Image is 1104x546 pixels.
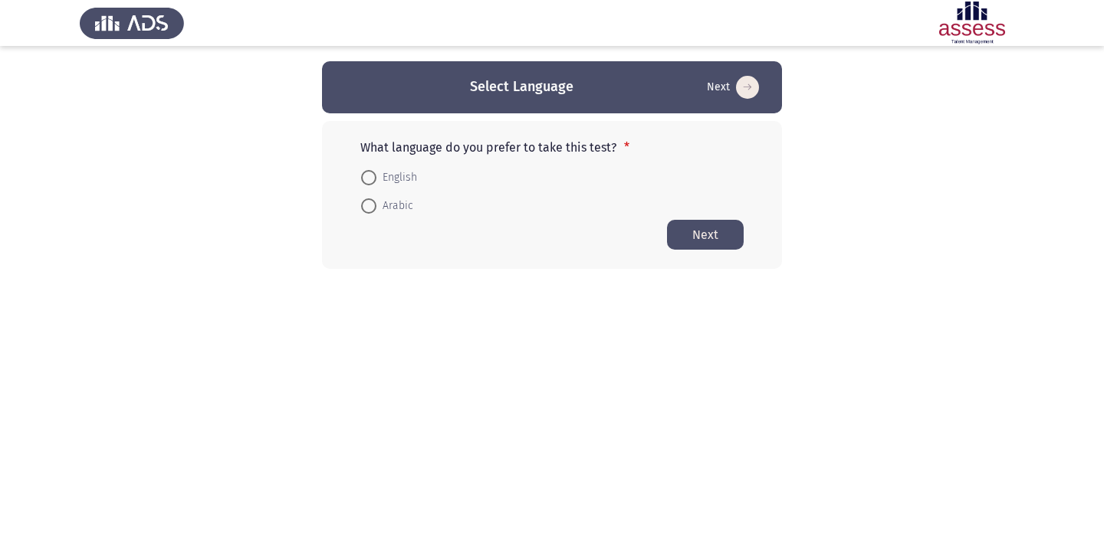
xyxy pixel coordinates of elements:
[702,75,764,100] button: Start assessment
[920,2,1024,44] img: Assessment logo of Emotional Intelligence Assessment - THL
[470,77,573,96] h3: Select Language
[376,168,417,187] span: English
[80,2,184,44] img: Assess Talent Management logo
[376,197,413,215] span: Arabic
[667,220,744,250] button: Start assessment
[360,140,744,155] p: What language do you prefer to take this test?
